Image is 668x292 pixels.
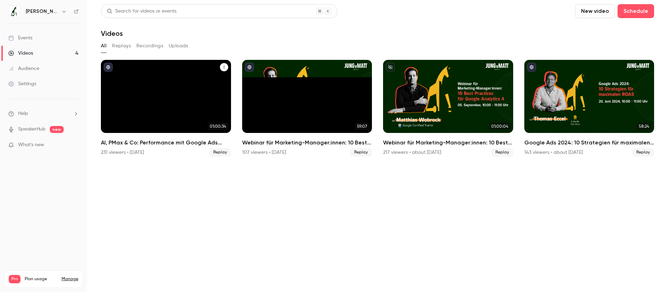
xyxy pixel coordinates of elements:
button: Uploads [169,40,188,52]
button: unpublished [386,63,395,72]
div: Settings [8,80,36,87]
button: Replays [112,40,131,52]
span: 58:24 [637,123,651,130]
section: Videos [101,4,654,288]
h2: Webinar für Marketing-Manager:innen: 10 Best Practices für Google Analytics 4 [383,139,513,147]
span: Replay [632,148,654,157]
span: Plan usage [25,276,57,282]
a: 01:00:34AI, PMax & Co: Performance mit Google Ads maximieren231 viewers • [DATE]Replay [101,60,231,157]
a: Manage [62,276,78,282]
li: AI, PMax & Co: Performance mit Google Ads maximieren [101,60,231,157]
div: Audience [8,65,39,72]
div: Events [8,34,32,41]
li: Webinar für Marketing-Manager:innen: 10 Best Practices für Google Analytics 4 [242,60,372,157]
div: 107 viewers • [DATE] [242,149,286,156]
li: Webinar für Marketing-Manager:innen: 10 Best Practices für Google Analytics 4 [383,60,513,157]
h2: Google Ads 2024: 10 Strategien für maximalen ROAS [524,139,654,147]
h1: Videos [101,29,123,38]
span: 01:00:34 [208,123,228,130]
button: Recordings [136,40,163,52]
div: Videos [8,50,33,57]
ul: Videos [101,60,654,157]
div: 231 viewers • [DATE] [101,149,144,156]
span: Pro [9,275,21,283]
h2: AI, PMax & Co: Performance mit Google Ads maximieren [101,139,231,147]
span: Replay [209,148,231,157]
button: published [104,63,113,72]
button: published [245,63,254,72]
span: Replay [491,148,513,157]
h2: Webinar für Marketing-Manager:innen: 10 Best Practices für Google Analytics 4 [242,139,372,147]
li: Google Ads 2024: 10 Strategien für maximalen ROAS [524,60,654,157]
a: 59:07Webinar für Marketing-Manager:innen: 10 Best Practices für Google Analytics 4107 viewers • [... [242,60,372,157]
span: 59:07 [355,123,369,130]
span: 01:00:04 [489,123,510,130]
a: SpeakerHub [18,126,46,133]
h6: [PERSON_NAME] von [PERSON_NAME] IMPACT [26,8,58,15]
span: new [50,126,64,133]
li: help-dropdown-opener [8,110,79,117]
button: New video [575,4,615,18]
a: 58:24Google Ads 2024: 10 Strategien für maximalen ROAS143 viewers • about [DATE]Replay [524,60,654,157]
a: 01:00:04Webinar für Marketing-Manager:innen: 10 Best Practices für Google Analytics 4217 viewers ... [383,60,513,157]
button: Schedule [618,4,654,18]
div: Search for videos or events [107,8,176,15]
iframe: Noticeable Trigger [70,142,79,148]
img: Jung von Matt IMPACT [9,6,20,17]
button: published [527,63,536,72]
div: 143 viewers • about [DATE] [524,149,583,156]
span: Help [18,110,28,117]
span: What's new [18,141,44,149]
button: All [101,40,106,52]
span: Replay [350,148,372,157]
div: 217 viewers • about [DATE] [383,149,441,156]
